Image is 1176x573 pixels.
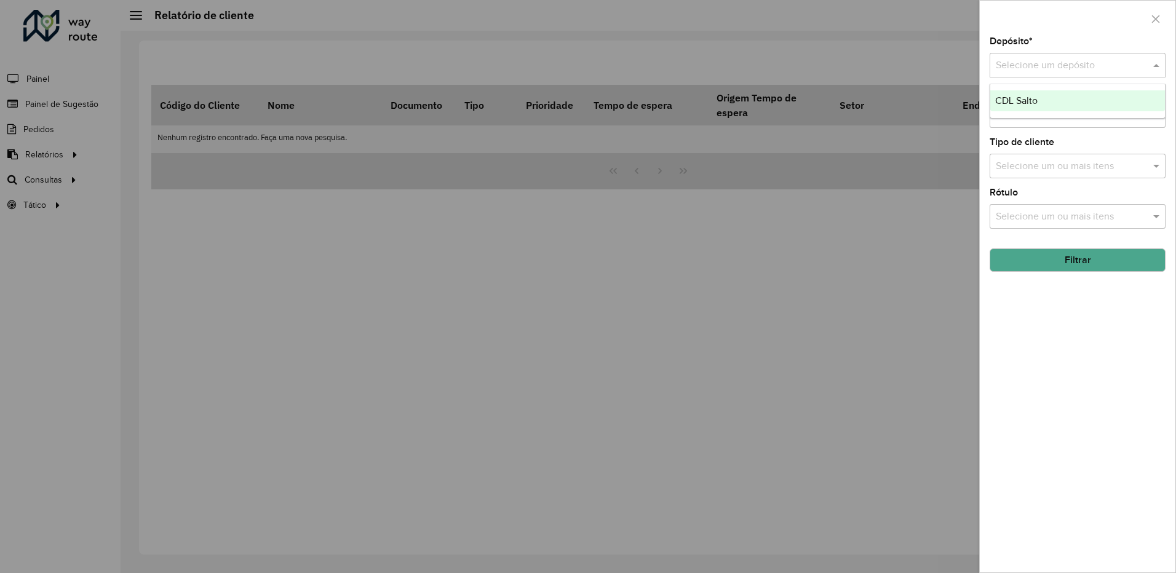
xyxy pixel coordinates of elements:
[990,84,1166,119] ng-dropdown-panel: Options list
[990,185,1018,200] label: Rótulo
[995,95,1038,106] span: CDL Salto
[990,135,1054,149] label: Tipo de cliente
[990,34,1033,49] label: Depósito
[990,248,1166,272] button: Filtrar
